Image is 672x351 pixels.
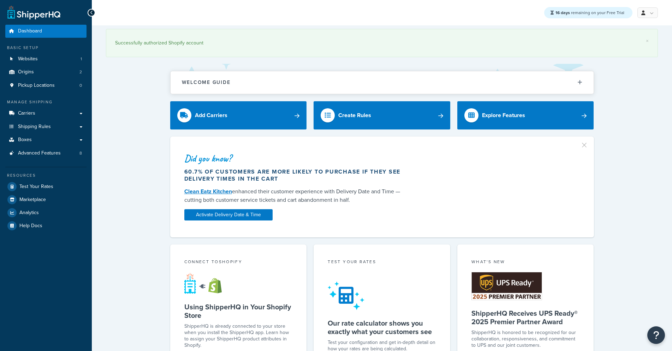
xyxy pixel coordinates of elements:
[18,28,42,34] span: Dashboard
[471,309,580,326] h5: ShipperHQ Receives UPS Ready® 2025 Premier Partner Award
[18,137,32,143] span: Boxes
[81,56,82,62] span: 1
[184,187,232,195] a: Clean Eatz Kitchen
[314,101,450,129] a: Create Rules
[182,80,231,85] h2: Welcome Guide
[5,53,87,66] li: Websites
[5,193,87,206] a: Marketplace
[5,79,87,92] a: Pickup Locations0
[5,180,87,193] a: Test Your Rates
[5,173,87,178] div: Resources
[5,219,87,232] a: Help Docs
[5,66,87,79] a: Origins2
[555,10,624,16] span: remaining on your Free Trial
[184,209,273,220] a: Activate Delivery Date & Time
[171,71,594,93] button: Welcome Guide
[5,120,87,133] a: Shipping Rules
[18,150,61,156] span: Advanced Features
[5,206,87,219] a: Analytics
[457,101,594,129] a: Explore Features
[5,79,87,92] li: Pickup Locations
[184,323,293,349] p: ShipperHQ is already connected to your store when you install the ShipperHQ app. Learn how to ass...
[5,147,87,160] a: Advanced Features8
[115,38,649,48] div: Successfully authorized Shopify account
[184,259,293,267] div: Connect to Shopify
[328,259,436,267] div: Test your rates
[184,168,408,182] div: 60.7% of customers are more likely to purchase if they see delivery times in the cart
[19,184,53,190] span: Test Your Rates
[328,319,436,336] h5: Our rate calculator shows you exactly what your customers see
[5,133,87,146] a: Boxes
[482,110,525,120] div: Explore Features
[184,303,293,320] h5: Using ShipperHQ in Your Shopify Store
[184,187,408,204] div: enhanced their customer experience with Delivery Date and Time — cutting both customer service ti...
[5,107,87,120] a: Carriers
[18,83,55,89] span: Pickup Locations
[79,150,82,156] span: 8
[18,110,35,116] span: Carriers
[195,110,227,120] div: Add Carriers
[471,329,580,349] p: ShipperHQ is honored to be recognized for our collaboration, responsiveness, and commitment to UP...
[5,45,87,51] div: Basic Setup
[5,66,87,79] li: Origins
[19,210,39,216] span: Analytics
[79,69,82,75] span: 2
[19,197,46,203] span: Marketplace
[18,124,51,130] span: Shipping Rules
[646,38,649,44] a: ×
[79,83,82,89] span: 0
[555,10,570,16] strong: 16 days
[18,56,38,62] span: Websites
[5,25,87,38] a: Dashboard
[19,223,42,229] span: Help Docs
[5,53,87,66] a: Websites1
[647,326,665,344] button: Open Resource Center
[471,259,580,267] div: What's New
[18,69,34,75] span: Origins
[5,99,87,105] div: Manage Shipping
[184,273,228,294] img: connect-shq-shopify-9b9a8c5a.svg
[338,110,371,120] div: Create Rules
[5,147,87,160] li: Advanced Features
[170,101,307,129] a: Add Carriers
[184,153,408,163] div: Did you know?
